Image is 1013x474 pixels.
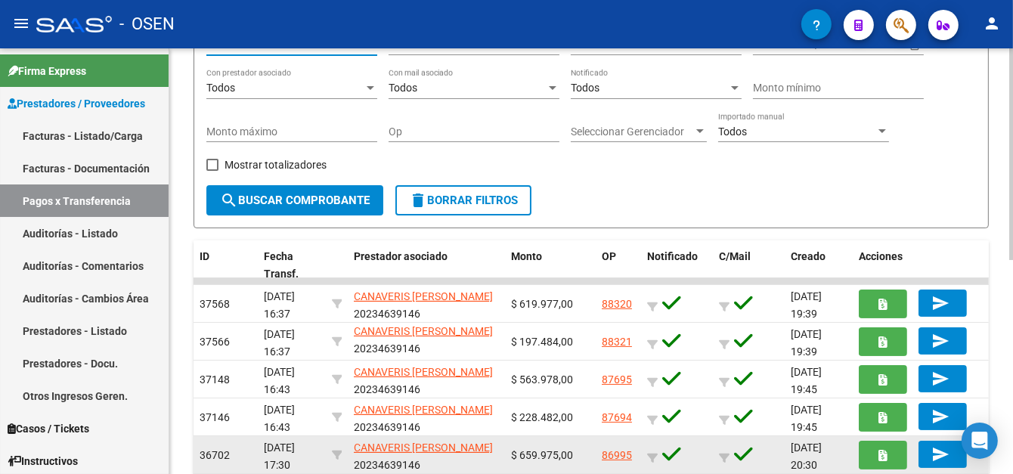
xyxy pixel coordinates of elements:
[409,191,427,209] mat-icon: delete
[602,411,632,423] a: 87694
[641,240,713,290] datatable-header-cell: Notificado
[791,290,822,320] span: [DATE] 19:39
[264,250,299,280] span: Fecha Transf.
[348,240,505,290] datatable-header-cell: Prestador asociado
[602,336,632,348] a: 88321
[354,250,448,262] span: Prestador asociado
[206,82,235,94] span: Todos
[602,449,632,461] a: 86995
[785,240,853,290] datatable-header-cell: Creado
[206,185,383,215] button: Buscar Comprobante
[264,404,295,433] span: [DATE] 16:43
[931,407,949,426] mat-icon: send
[571,125,693,138] span: Seleccionar Gerenciador
[200,298,230,310] span: 37568
[647,250,698,262] span: Notificado
[354,290,493,302] span: CANAVERIS [PERSON_NAME]
[983,14,1001,33] mat-icon: person
[119,8,175,41] span: - OSEN
[194,240,258,290] datatable-header-cell: ID
[354,441,493,454] span: CANAVERIS [PERSON_NAME]
[719,250,751,262] span: C/Mail
[225,156,327,174] span: Mostrar totalizadores
[258,240,326,290] datatable-header-cell: Fecha Transf.
[200,449,230,461] span: 36702
[264,290,295,320] span: [DATE] 16:37
[8,453,78,469] span: Instructivos
[354,325,493,355] span: 20234639146
[511,449,573,461] span: $ 659.975,00
[791,328,822,358] span: [DATE] 19:39
[602,250,616,262] span: OP
[931,294,949,312] mat-icon: send
[596,240,641,290] datatable-header-cell: OP
[571,39,599,51] span: Todos
[264,328,295,358] span: [DATE] 16:37
[264,366,295,395] span: [DATE] 16:43
[200,336,230,348] span: 37566
[409,194,518,207] span: Borrar Filtros
[571,82,599,94] span: Todos
[511,373,573,386] span: $ 563.978,00
[354,366,493,395] span: 20234639146
[12,14,30,33] mat-icon: menu
[200,411,230,423] span: 37146
[264,441,295,471] span: [DATE] 17:30
[389,82,417,94] span: Todos
[853,240,989,290] datatable-header-cell: Acciones
[602,298,632,310] a: 88320
[200,373,230,386] span: 37148
[791,404,822,433] span: [DATE] 19:45
[354,290,493,320] span: 20234639146
[859,250,903,262] span: Acciones
[354,404,493,433] span: 20234639146
[931,445,949,463] mat-icon: send
[200,250,209,262] span: ID
[962,423,998,459] div: Open Intercom Messenger
[220,191,238,209] mat-icon: search
[931,370,949,388] mat-icon: send
[220,194,370,207] span: Buscar Comprobante
[8,63,86,79] span: Firma Express
[354,404,493,416] span: CANAVERIS [PERSON_NAME]
[395,185,531,215] button: Borrar Filtros
[511,250,542,262] span: Monto
[511,298,573,310] span: $ 619.977,00
[511,336,573,348] span: $ 197.484,00
[791,366,822,395] span: [DATE] 19:45
[354,366,493,378] span: CANAVERIS [PERSON_NAME]
[602,373,632,386] a: 87695
[8,420,89,437] span: Casos / Tickets
[718,125,747,138] span: Todos
[505,240,596,290] datatable-header-cell: Monto
[906,37,922,53] button: Open calendar
[931,332,949,350] mat-icon: send
[354,325,493,337] span: CANAVERIS [PERSON_NAME]
[354,441,493,471] span: 20234639146
[713,240,785,290] datatable-header-cell: C/Mail
[791,441,822,471] span: [DATE] 20:30
[791,250,826,262] span: Creado
[511,411,573,423] span: $ 228.482,00
[8,95,145,112] span: Prestadores / Proveedores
